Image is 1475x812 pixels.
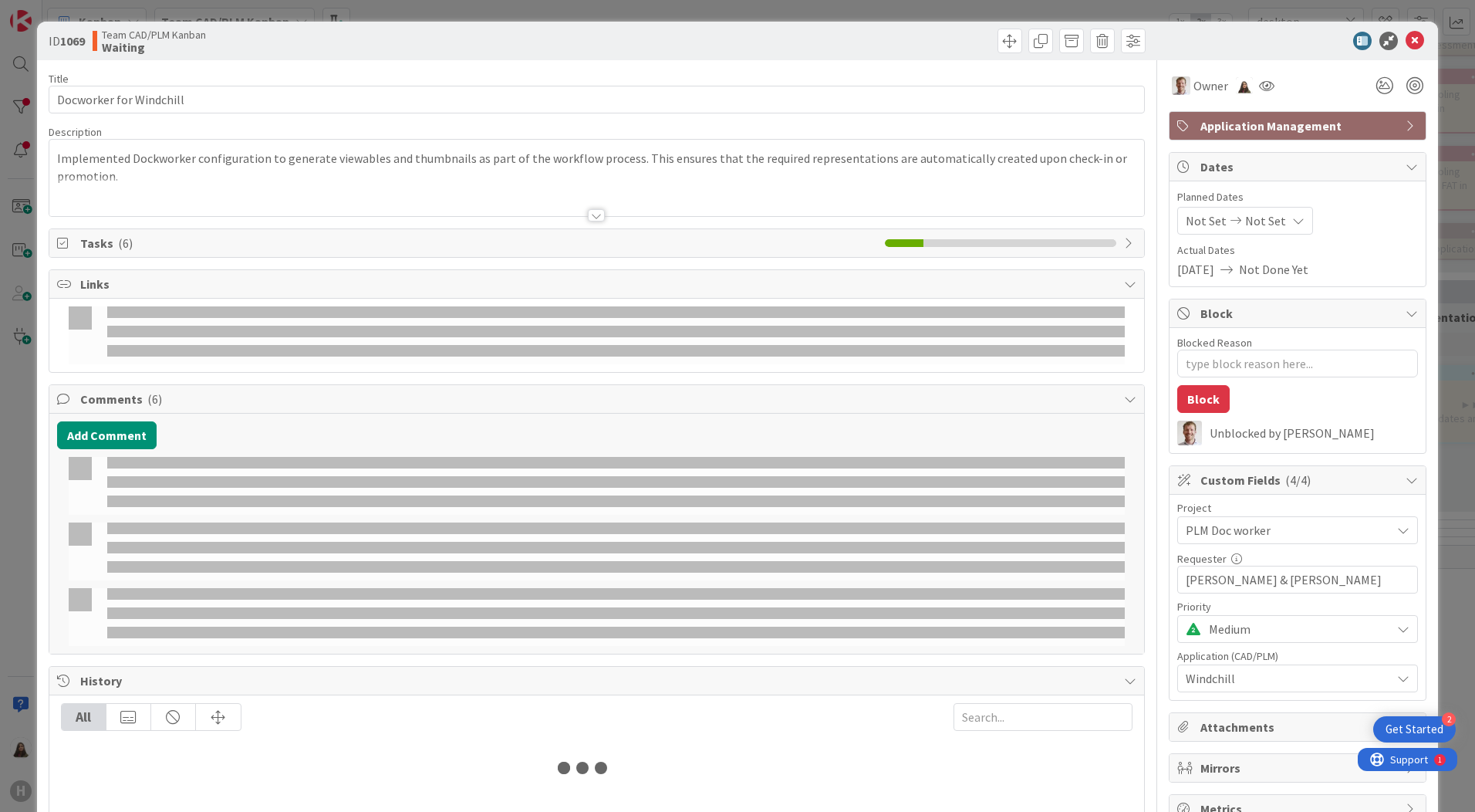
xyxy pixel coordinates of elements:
img: BO [1172,76,1190,95]
span: ( 4/4 ) [1285,472,1311,488]
b: 1069 [60,33,85,49]
input: Search... [954,703,1132,731]
span: Mirrors [1200,759,1398,777]
span: Medium [1209,618,1383,640]
span: Not Done Yet [1239,260,1308,279]
span: Not Set [1186,211,1227,230]
span: PLM Doc worker [1186,519,1383,541]
span: Block [1200,304,1398,323]
span: Support [32,2,70,21]
span: Description [49,125,102,139]
div: 1 [80,6,84,19]
button: Block [1177,385,1230,413]
span: Comments [80,390,1116,408]
span: History [80,672,1116,690]
span: Owner [1193,76,1228,95]
span: Links [80,275,1116,293]
span: Application Management [1200,117,1398,135]
div: Application (CAD/PLM) [1177,651,1418,661]
div: 2 [1442,712,1456,726]
span: Planned Dates [1177,189,1418,205]
div: Get Started [1386,722,1443,737]
b: Waiting [102,41,206,53]
span: Custom Fields [1200,471,1398,489]
span: Windchill [1186,669,1391,688]
span: Actual Dates [1177,242,1418,259]
span: [DATE] [1177,260,1214,279]
p: Implemented Dockworker configuration to generate viewables and thumbnails as part of the workflow... [57,150,1136,184]
label: Blocked Reason [1177,336,1252,350]
div: All [62,704,106,730]
img: BO [1177,421,1202,445]
img: KM [1236,77,1253,94]
span: Attachments [1200,718,1398,736]
span: Team CAD/PLM Kanban [102,29,206,41]
div: Unblocked by [PERSON_NAME] [1210,426,1418,440]
div: Project [1177,502,1418,513]
label: Title [49,72,69,86]
span: ( 6 ) [118,235,133,251]
input: type card name here... [49,86,1145,113]
div: Open Get Started checklist, remaining modules: 2 [1373,716,1456,743]
label: Requester [1177,552,1227,566]
div: Priority [1177,601,1418,612]
span: Dates [1200,157,1398,176]
button: Add Comment [57,421,157,449]
span: ID [49,32,85,50]
span: Tasks [80,234,877,252]
span: Not Set [1245,211,1286,230]
span: ( 6 ) [147,391,162,407]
